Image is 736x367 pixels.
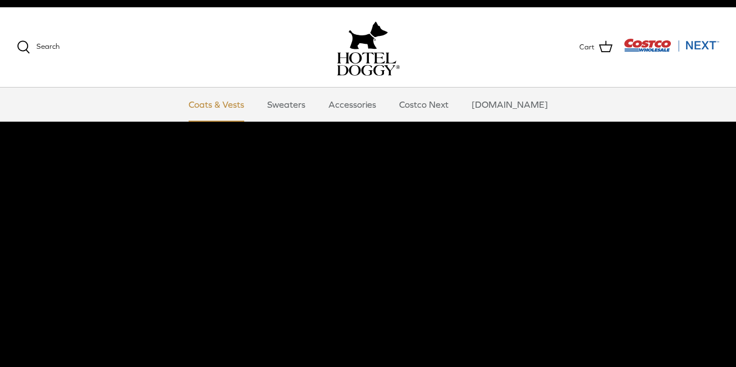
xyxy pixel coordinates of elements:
[461,88,558,121] a: [DOMAIN_NAME]
[17,40,60,54] a: Search
[179,88,254,121] a: Coats & Vests
[257,88,316,121] a: Sweaters
[389,88,459,121] a: Costco Next
[349,19,388,52] img: hoteldoggy.com
[624,45,719,54] a: Visit Costco Next
[579,42,595,53] span: Cart
[579,40,612,54] a: Cart
[337,52,400,76] img: hoteldoggycom
[36,42,60,51] span: Search
[318,88,386,121] a: Accessories
[624,38,719,52] img: Costco Next
[337,19,400,76] a: hoteldoggy.com hoteldoggycom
